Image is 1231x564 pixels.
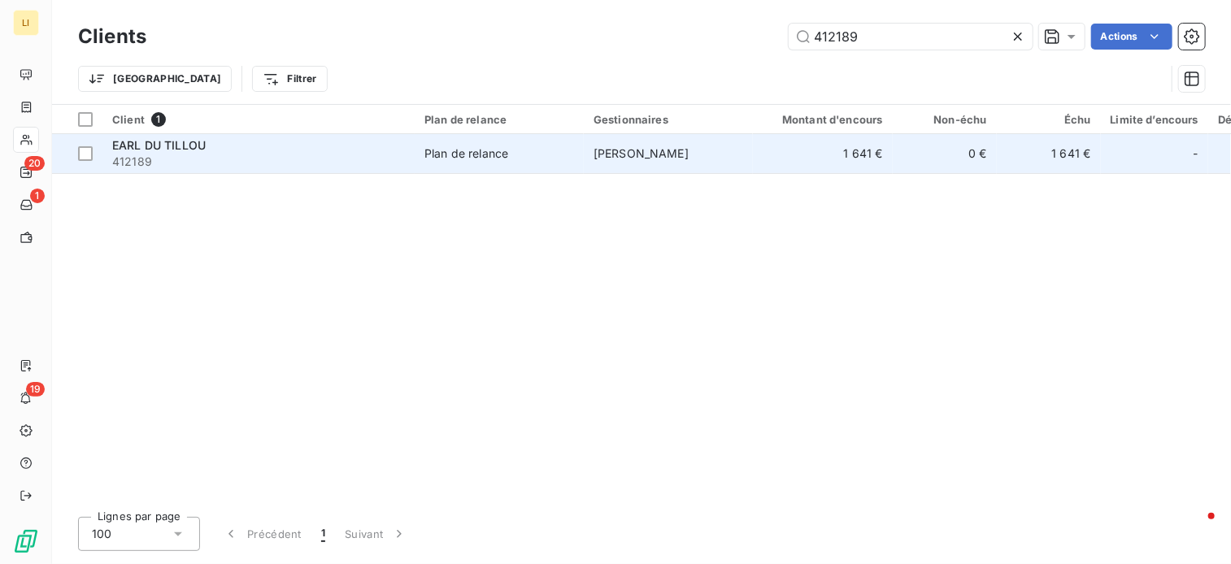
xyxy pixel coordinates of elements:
[997,134,1101,173] td: 1 641 €
[893,134,997,173] td: 0 €
[594,113,743,126] div: Gestionnaires
[13,10,39,36] div: LI
[112,154,405,170] span: 412189
[1194,145,1198,162] span: -
[424,145,508,162] div: Plan de relance
[24,156,45,171] span: 20
[321,526,325,542] span: 1
[1111,113,1198,126] div: Limite d’encours
[1091,24,1172,50] button: Actions
[753,134,893,173] td: 1 641 €
[112,113,145,126] span: Client
[763,113,883,126] div: Montant d'encours
[789,24,1033,50] input: Rechercher
[112,138,206,152] span: EARL DU TILLOU
[213,517,311,551] button: Précédent
[78,66,232,92] button: [GEOGRAPHIC_DATA]
[26,382,45,397] span: 19
[1007,113,1091,126] div: Échu
[78,22,146,51] h3: Clients
[1176,509,1215,548] iframe: Intercom live chat
[424,113,574,126] div: Plan de relance
[594,146,689,160] span: [PERSON_NAME]
[151,112,166,127] span: 1
[30,189,45,203] span: 1
[311,517,335,551] button: 1
[13,528,39,554] img: Logo LeanPay
[335,517,417,551] button: Suivant
[92,526,111,542] span: 100
[252,66,327,92] button: Filtrer
[903,113,987,126] div: Non-échu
